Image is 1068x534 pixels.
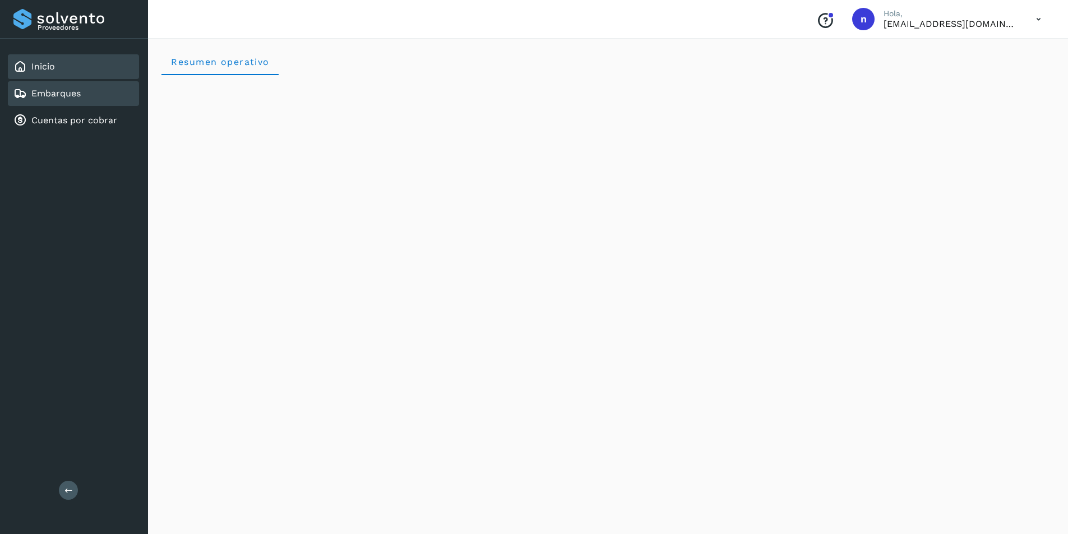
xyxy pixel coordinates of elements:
[8,108,139,133] div: Cuentas por cobrar
[31,61,55,72] a: Inicio
[884,9,1018,18] p: Hola,
[31,115,117,126] a: Cuentas por cobrar
[884,18,1018,29] p: nchavez@aeo.mx
[8,54,139,79] div: Inicio
[31,88,81,99] a: Embarques
[170,57,270,67] span: Resumen operativo
[8,81,139,106] div: Embarques
[38,24,135,31] p: Proveedores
